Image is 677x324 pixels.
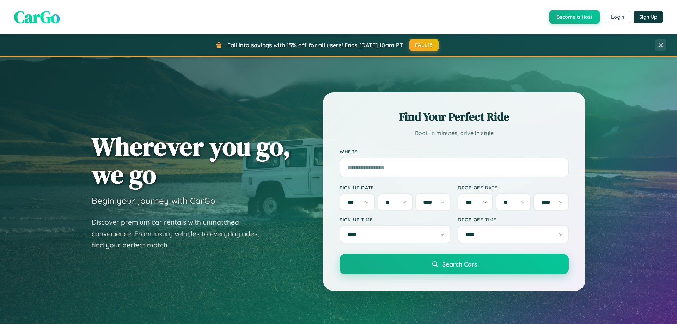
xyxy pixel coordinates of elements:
h1: Wherever you go, we go [92,133,291,188]
h2: Find Your Perfect Ride [340,109,569,124]
label: Pick-up Time [340,216,451,222]
p: Book in minutes, drive in style [340,128,569,138]
span: Fall into savings with 15% off for all users! Ends [DATE] 10am PT. [227,42,404,49]
button: Become a Host [549,10,600,24]
label: Drop-off Time [458,216,569,222]
button: Sign Up [634,11,663,23]
button: Login [605,11,630,23]
span: CarGo [14,5,60,29]
label: Drop-off Date [458,184,569,190]
h3: Begin your journey with CarGo [92,195,215,206]
label: Pick-up Date [340,184,451,190]
button: Search Cars [340,254,569,274]
span: Search Cars [442,260,477,268]
label: Where [340,149,569,155]
button: FALL15 [409,39,439,51]
p: Discover premium car rentals with unmatched convenience. From luxury vehicles to everyday rides, ... [92,216,268,251]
